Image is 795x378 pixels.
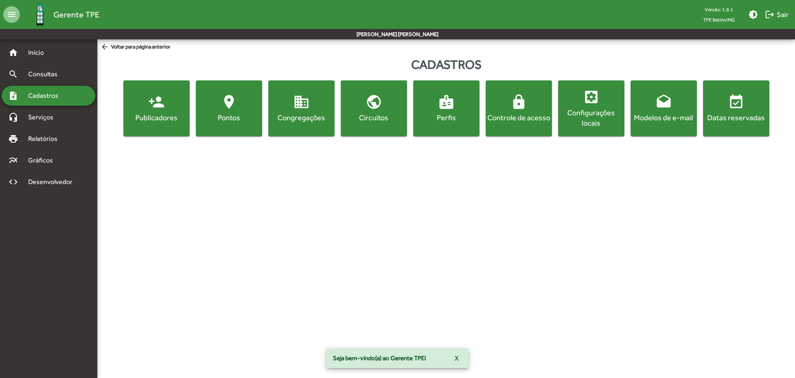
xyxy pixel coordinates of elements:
span: Consultas [23,69,68,79]
mat-icon: domain [293,94,310,110]
span: Sair [765,7,788,22]
img: Logo [26,1,53,28]
div: Congregações [270,112,333,123]
mat-icon: settings_applications [583,89,600,105]
button: Pontos [196,80,262,136]
mat-icon: menu [3,6,20,23]
button: Sair [761,7,792,22]
span: Seja bem-vindo(a) ao Gerente TPE! [333,354,426,362]
button: Datas reservadas [703,80,769,136]
mat-icon: print [8,134,18,144]
div: Configurações locais [560,107,623,128]
mat-icon: event_available [728,94,744,110]
a: Gerente TPE [20,1,99,28]
mat-icon: public [366,94,382,110]
span: Relatórios [23,134,68,144]
mat-icon: home [8,48,18,58]
button: Perfis [413,80,479,136]
button: Controle de acesso [486,80,552,136]
span: TPE Betim/MG [696,15,742,25]
mat-icon: search [8,69,18,79]
span: Voltar para página anterior [101,43,171,52]
mat-icon: note_add [8,91,18,101]
button: Congregações [268,80,335,136]
mat-icon: headset_mic [8,112,18,122]
span: Serviços [23,112,65,122]
div: Modelos de e-mail [632,112,695,123]
mat-icon: drafts [655,94,672,110]
button: Configurações locais [558,80,624,136]
div: Publicadores [125,112,188,123]
mat-icon: logout [765,10,775,19]
mat-icon: location_on [221,94,237,110]
div: Controle de acesso [487,112,550,123]
button: Modelos de e-mail [631,80,697,136]
div: Datas reservadas [705,112,768,123]
mat-icon: arrow_back [101,43,111,52]
span: Início [23,48,56,58]
span: Cadastros [23,91,69,101]
span: X [455,351,459,366]
button: Publicadores [123,80,190,136]
div: Versão: 1.8.1 [696,4,742,15]
div: Circuitos [342,112,405,123]
button: Circuitos [341,80,407,136]
button: X [448,351,465,366]
mat-icon: lock [511,94,527,110]
div: Cadastros [97,55,795,74]
div: Pontos [198,112,260,123]
mat-icon: person_add [148,94,165,110]
mat-icon: brightness_medium [748,10,758,19]
div: Perfis [415,112,478,123]
mat-icon: badge [438,94,455,110]
span: Gerente TPE [53,8,99,21]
